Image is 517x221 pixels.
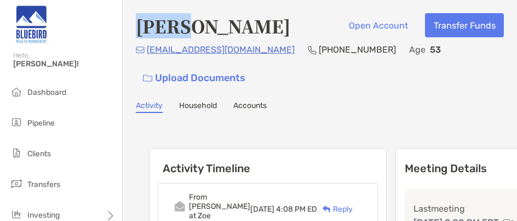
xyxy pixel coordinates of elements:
[136,13,290,38] h4: [PERSON_NAME]
[276,205,317,214] span: 4:08 PM ED
[136,101,163,113] a: Activity
[233,101,267,113] a: Accounts
[340,13,416,37] button: Open Account
[136,66,252,90] a: Upload Documents
[27,118,55,128] span: Pipeline
[189,192,250,220] div: From [PERSON_NAME] at Zoe
[150,149,386,175] h6: Activity Timeline
[27,211,60,220] span: Investing
[10,116,23,129] img: pipeline icon
[136,47,145,53] img: Email Icon
[317,203,353,215] div: Reply
[425,13,504,37] button: Transfer Funds
[175,201,185,212] img: Event icon
[13,4,49,44] img: Zoe Logo
[319,43,396,56] p: [PHONE_NUMBER]
[143,75,152,82] img: button icon
[430,43,441,56] p: 53
[27,149,51,158] span: Clients
[27,88,66,97] span: Dashboard
[10,146,23,160] img: clients icon
[27,180,60,189] span: Transfers
[179,101,217,113] a: Household
[250,205,274,214] span: [DATE]
[323,206,331,213] img: Reply icon
[13,59,116,69] span: [PERSON_NAME]!
[409,43,426,56] p: Age
[10,208,23,221] img: investing icon
[308,46,317,54] img: Phone Icon
[10,177,23,190] img: transfers icon
[10,85,23,98] img: dashboard icon
[147,43,295,56] p: [EMAIL_ADDRESS][DOMAIN_NAME]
